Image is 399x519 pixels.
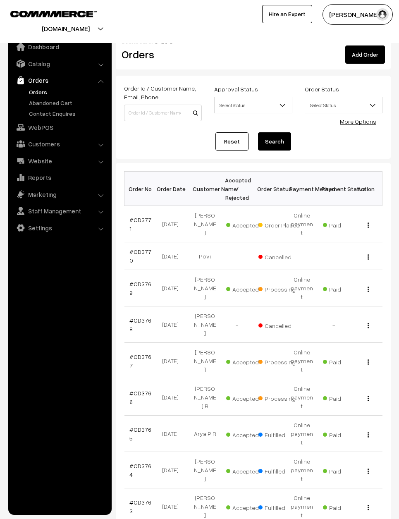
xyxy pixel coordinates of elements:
a: Marketing [10,187,109,202]
td: [DATE] [157,379,189,416]
th: Action [350,172,382,206]
span: Paid [323,219,364,230]
a: Settings [10,220,109,235]
a: #OD3769 [129,280,151,296]
button: [PERSON_NAME] [323,4,393,25]
span: Select Status [305,97,382,113]
td: Online payment [286,416,318,452]
img: Menu [368,287,369,292]
a: More Options [340,118,376,125]
span: Paid [323,356,364,366]
a: #OD3766 [129,390,151,405]
td: Online payment [286,452,318,488]
label: Order Status [305,85,339,93]
a: Orders [10,73,109,88]
a: Dashboard [10,39,109,54]
td: [PERSON_NAME] [189,452,221,488]
a: WebPOS [10,120,109,135]
span: Accepted [226,501,268,512]
td: [DATE] [157,206,189,242]
th: Order Date [157,172,189,206]
td: - [221,242,253,270]
a: #OD3763 [129,499,151,514]
span: Accepted [226,283,268,294]
td: [DATE] [157,242,189,270]
td: Online payment [286,206,318,242]
span: Fulfilled [258,465,300,476]
span: Select Status [214,97,292,113]
img: Menu [368,254,369,260]
th: Order No [124,172,157,206]
a: #OD3770 [129,248,151,264]
span: Cancelled [258,251,300,261]
td: - [318,242,350,270]
label: Order Id / Customer Name, Email, Phone [124,84,202,101]
span: Accepted [226,219,268,230]
span: Paid [323,428,364,439]
span: Processing [258,283,300,294]
span: Processing [258,356,300,366]
img: Menu [368,222,369,228]
a: #OD3768 [129,317,151,332]
span: Accepted [226,356,268,366]
a: Reset [215,132,248,151]
td: - [221,306,253,343]
a: #OD3765 [129,426,151,442]
a: Add Order [345,45,385,64]
h2: Orders [122,48,201,61]
td: Arya P R [189,416,221,452]
img: Menu [368,323,369,328]
td: Online payment [286,343,318,379]
a: Website [10,153,109,168]
img: Menu [368,359,369,365]
span: Accepted [226,465,268,476]
span: Accepted [226,392,268,403]
td: [DATE] [157,343,189,379]
img: COMMMERCE [10,11,97,17]
a: Hire an Expert [262,5,312,23]
span: Paid [323,465,364,476]
td: [PERSON_NAME] [189,270,221,306]
td: [PERSON_NAME] B [189,379,221,416]
td: [PERSON_NAME] [189,343,221,379]
td: [DATE] [157,306,189,343]
td: - [318,306,350,343]
td: Povi [189,242,221,270]
span: Select Status [215,98,291,112]
th: Payment Status [318,172,350,206]
td: [DATE] [157,416,189,452]
img: user [376,8,389,21]
a: Abandoned Cart [27,98,109,107]
td: [DATE] [157,452,189,488]
th: Payment Method [286,172,318,206]
button: [DOMAIN_NAME] [13,18,119,39]
span: Paid [323,392,364,403]
a: Contact Enquires [27,109,109,118]
img: Menu [368,432,369,438]
span: Paid [323,283,364,294]
a: COMMMERCE [10,8,83,18]
td: [PERSON_NAME] [189,306,221,343]
a: #OD3764 [129,462,151,478]
label: Approval Status [214,85,258,93]
span: Cancelled [258,319,300,330]
td: [PERSON_NAME] [189,206,221,242]
th: Order Status [253,172,286,206]
td: [DATE] [157,270,189,306]
a: Customers [10,136,109,151]
a: #OD3771 [129,216,151,232]
img: Menu [368,469,369,474]
button: Search [258,132,291,151]
td: Online payment [286,379,318,416]
span: Order Placed [258,219,300,230]
th: Customer Name [189,172,221,206]
a: Reports [10,170,109,185]
input: Order Id / Customer Name / Customer Email / Customer Phone [124,105,202,121]
span: Select Status [305,98,382,112]
span: Fulfilled [258,501,300,512]
span: Fulfilled [258,428,300,439]
span: Paid [323,501,364,512]
a: Catalog [10,56,109,71]
img: Menu [368,505,369,510]
img: Menu [368,396,369,401]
